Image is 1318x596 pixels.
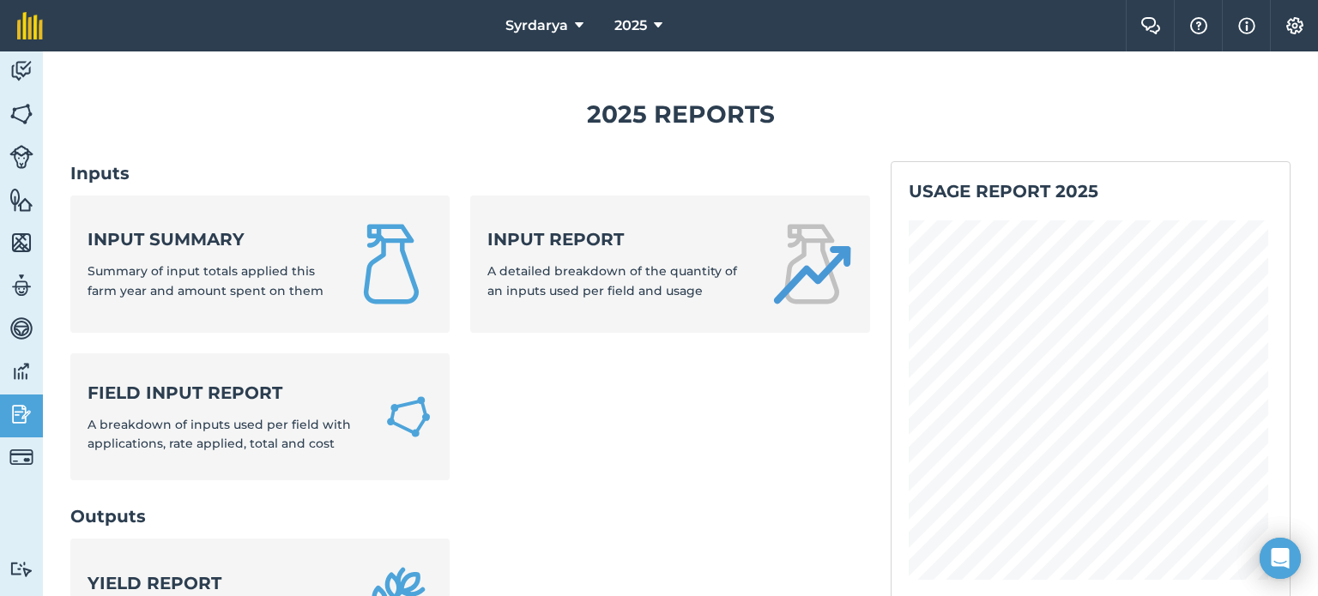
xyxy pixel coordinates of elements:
img: svg+xml;base64,PD94bWwgdmVyc2lvbj0iMS4wIiBlbmNvZGluZz0idXRmLTgiPz4KPCEtLSBHZW5lcmF0b3I6IEFkb2JlIE... [9,358,33,384]
div: Open Intercom Messenger [1260,538,1301,579]
img: svg+xml;base64,PHN2ZyB4bWxucz0iaHR0cDovL3d3dy53My5vcmcvMjAwMC9zdmciIHdpZHRoPSI1NiIgaGVpZ2h0PSI2MC... [9,230,33,256]
h1: 2025 Reports [70,95,1291,134]
a: Input summarySummary of input totals applied this farm year and amount spent on them [70,196,450,333]
img: svg+xml;base64,PHN2ZyB4bWxucz0iaHR0cDovL3d3dy53My5vcmcvMjAwMC9zdmciIHdpZHRoPSI1NiIgaGVpZ2h0PSI2MC... [9,101,33,127]
img: A cog icon [1285,17,1305,34]
img: svg+xml;base64,PD94bWwgdmVyc2lvbj0iMS4wIiBlbmNvZGluZz0idXRmLTgiPz4KPCEtLSBHZW5lcmF0b3I6IEFkb2JlIE... [9,561,33,577]
h2: Outputs [70,504,870,528]
a: Input reportA detailed breakdown of the quantity of an inputs used per field and usage [470,196,870,333]
h2: Usage report 2025 [909,179,1273,203]
a: Field Input ReportA breakdown of inputs used per field with applications, rate applied, total and... [70,353,450,481]
img: Input summary [350,223,432,305]
strong: Yield report [88,571,329,595]
span: A breakdown of inputs used per field with applications, rate applied, total and cost [88,417,351,451]
img: Two speech bubbles overlapping with the left bubble in the forefront [1140,17,1161,34]
img: Field Input Report [384,391,432,442]
strong: Input report [487,227,750,251]
img: svg+xml;base64,PD94bWwgdmVyc2lvbj0iMS4wIiBlbmNvZGluZz0idXRmLTgiPz4KPCEtLSBHZW5lcmF0b3I6IEFkb2JlIE... [9,273,33,298]
img: A question mark icon [1188,17,1209,34]
strong: Input summary [88,227,329,251]
span: 2025 [614,15,647,36]
img: svg+xml;base64,PD94bWwgdmVyc2lvbj0iMS4wIiBlbmNvZGluZz0idXRmLTgiPz4KPCEtLSBHZW5lcmF0b3I6IEFkb2JlIE... [9,401,33,427]
span: A detailed breakdown of the quantity of an inputs used per field and usage [487,263,737,298]
h2: Inputs [70,161,870,185]
img: svg+xml;base64,PHN2ZyB4bWxucz0iaHR0cDovL3d3dy53My5vcmcvMjAwMC9zdmciIHdpZHRoPSIxNyIgaGVpZ2h0PSIxNy... [1238,15,1255,36]
img: svg+xml;base64,PHN2ZyB4bWxucz0iaHR0cDovL3d3dy53My5vcmcvMjAwMC9zdmciIHdpZHRoPSI1NiIgaGVpZ2h0PSI2MC... [9,187,33,213]
img: Input report [771,223,853,305]
img: svg+xml;base64,PD94bWwgdmVyc2lvbj0iMS4wIiBlbmNvZGluZz0idXRmLTgiPz4KPCEtLSBHZW5lcmF0b3I6IEFkb2JlIE... [9,58,33,84]
strong: Field Input Report [88,381,364,405]
span: Syrdarya [505,15,568,36]
img: fieldmargin Logo [17,12,43,39]
img: svg+xml;base64,PD94bWwgdmVyc2lvbj0iMS4wIiBlbmNvZGluZz0idXRmLTgiPz4KPCEtLSBHZW5lcmF0b3I6IEFkb2JlIE... [9,145,33,169]
img: svg+xml;base64,PD94bWwgdmVyc2lvbj0iMS4wIiBlbmNvZGluZz0idXRmLTgiPz4KPCEtLSBHZW5lcmF0b3I6IEFkb2JlIE... [9,316,33,341]
span: Summary of input totals applied this farm year and amount spent on them [88,263,323,298]
img: svg+xml;base64,PD94bWwgdmVyc2lvbj0iMS4wIiBlbmNvZGluZz0idXRmLTgiPz4KPCEtLSBHZW5lcmF0b3I6IEFkb2JlIE... [9,445,33,469]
